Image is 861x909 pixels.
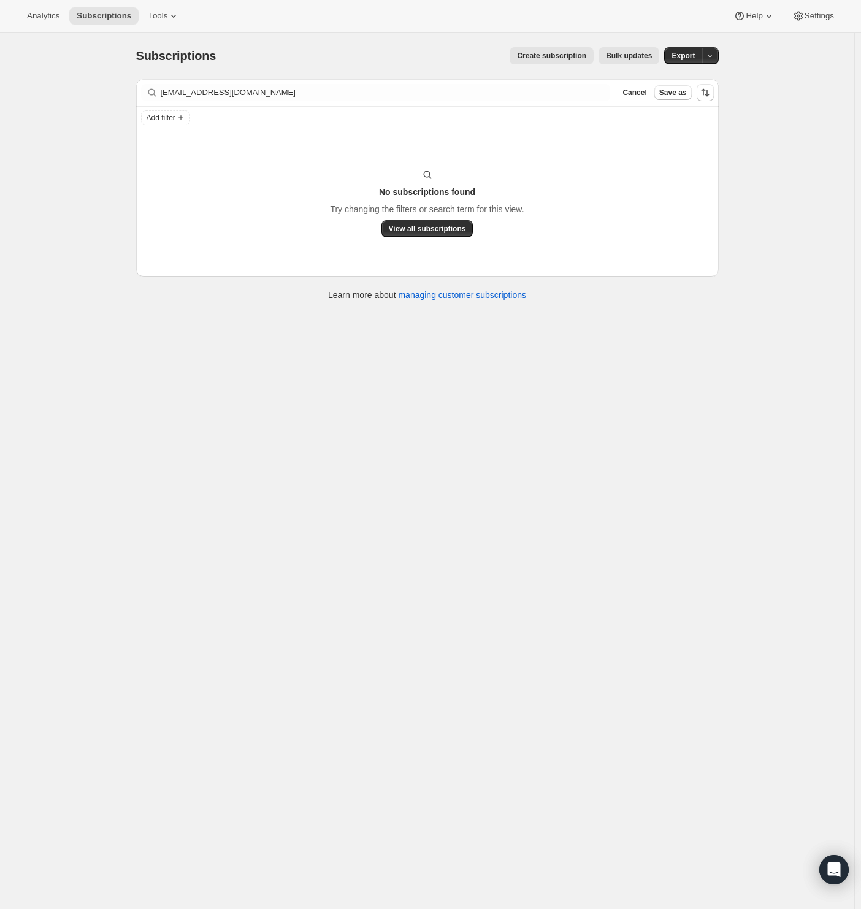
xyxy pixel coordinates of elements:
[517,51,586,61] span: Create subscription
[785,7,841,25] button: Settings
[726,7,782,25] button: Help
[381,220,473,237] button: View all subscriptions
[398,290,526,300] a: managing customer subscriptions
[659,88,687,98] span: Save as
[389,224,466,234] span: View all subscriptions
[746,11,762,21] span: Help
[69,7,139,25] button: Subscriptions
[77,11,131,21] span: Subscriptions
[599,47,659,64] button: Bulk updates
[510,47,594,64] button: Create subscription
[161,84,611,101] input: Filter subscribers
[654,85,692,100] button: Save as
[141,110,190,125] button: Add filter
[622,88,646,98] span: Cancel
[819,855,849,884] div: Open Intercom Messenger
[141,7,187,25] button: Tools
[328,289,526,301] p: Learn more about
[148,11,167,21] span: Tools
[805,11,834,21] span: Settings
[27,11,59,21] span: Analytics
[330,203,524,215] p: Try changing the filters or search term for this view.
[606,51,652,61] span: Bulk updates
[136,49,216,63] span: Subscriptions
[618,85,651,100] button: Cancel
[147,113,175,123] span: Add filter
[379,186,475,198] h3: No subscriptions found
[697,84,714,101] button: Sort the results
[664,47,702,64] button: Export
[20,7,67,25] button: Analytics
[672,51,695,61] span: Export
